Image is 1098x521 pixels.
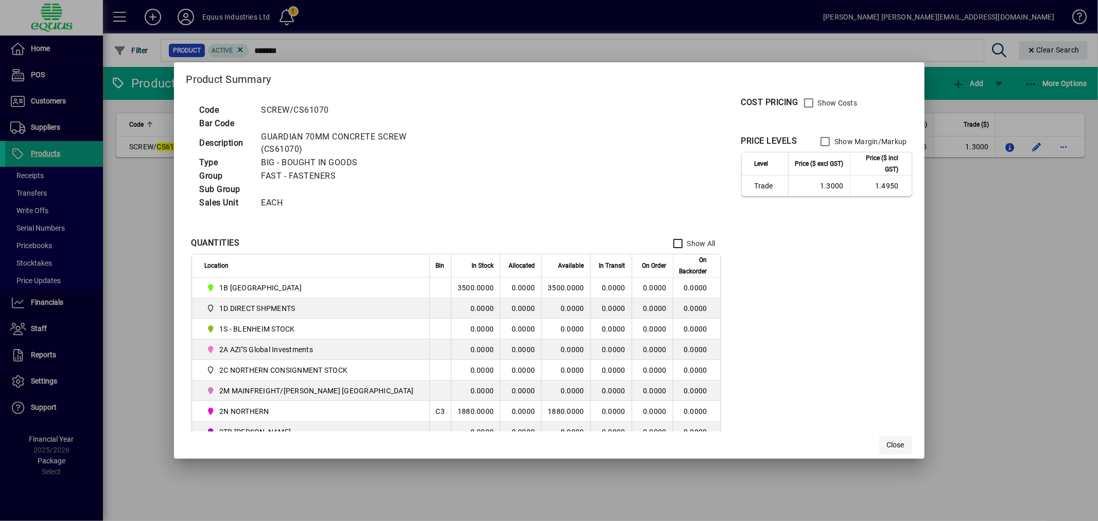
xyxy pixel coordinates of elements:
span: In Stock [472,260,494,271]
span: In Transit [599,260,625,271]
span: 2A AZI''S Global Investments [219,344,313,355]
td: SCREW/CS61070 [256,103,444,117]
span: 0.0000 [643,304,667,312]
span: 0.0000 [602,345,625,354]
span: 2C NORTHERN CONSIGNMENT STOCK [205,364,418,376]
span: Close [887,440,904,450]
td: BIG - BOUGHT IN GOODS [256,156,444,169]
span: 0.0000 [643,407,667,415]
span: Bin [436,260,445,271]
td: Group [195,169,256,183]
td: 0.0000 [451,380,500,401]
td: 1880.0000 [451,401,500,422]
td: 0.0000 [500,422,541,442]
td: EACH [256,196,444,210]
td: 0.0000 [451,298,500,319]
span: 0.0000 [643,428,667,436]
td: 0.0000 [500,319,541,339]
span: Trade [755,181,782,191]
div: PRICE LEVELS [741,135,797,147]
span: 2N NORTHERN [205,405,418,418]
td: 1.3000 [788,176,850,196]
td: Bar Code [195,117,256,130]
td: FAST - FASTENERS [256,169,444,183]
td: 0.0000 [541,298,590,319]
span: Price ($ excl GST) [795,158,844,169]
td: 0.0000 [673,277,720,298]
label: Show Costs [816,98,858,108]
td: 0.0000 [673,360,720,380]
td: 0.0000 [673,319,720,339]
span: 0.0000 [643,366,667,374]
span: 2C NORTHERN CONSIGNMENT STOCK [219,365,347,375]
span: 0.0000 [602,366,625,374]
h2: Product Summary [174,62,925,92]
td: 0.0000 [500,360,541,380]
span: On Backorder [679,254,707,277]
span: 2TR [PERSON_NAME] [219,427,291,437]
span: 1S - BLENHEIM STOCK [219,324,295,334]
span: 0.0000 [602,325,625,333]
span: 1B [GEOGRAPHIC_DATA] [219,283,302,293]
span: 0.0000 [643,345,667,354]
span: Allocated [509,260,535,271]
span: 2M MAINFREIGHT/OWENS AUCKLAND [205,385,418,397]
td: Sales Unit [195,196,256,210]
td: 0.0000 [451,422,500,442]
td: 0.0000 [673,298,720,319]
td: Code [195,103,256,117]
td: 0.0000 [541,360,590,380]
td: 0.0000 [500,298,541,319]
span: Level [755,158,769,169]
td: 0.0000 [673,401,720,422]
td: 0.0000 [541,422,590,442]
span: Location [205,260,229,271]
span: 0.0000 [643,325,667,333]
span: 2A AZI''S Global Investments [205,343,418,356]
td: 0.0000 [500,401,541,422]
span: On Order [642,260,667,271]
span: 0.0000 [602,387,625,395]
span: Price ($ incl GST) [857,152,899,175]
td: 0.0000 [541,319,590,339]
td: 0.0000 [673,339,720,360]
td: Type [195,156,256,169]
label: Show All [685,238,716,249]
td: 0.0000 [500,339,541,360]
button: Close [879,436,912,455]
td: 0.0000 [451,360,500,380]
td: 0.0000 [673,380,720,401]
td: 1880.0000 [541,401,590,422]
span: 0.0000 [602,407,625,415]
td: Description [195,130,256,156]
span: 1B BLENHEIM [205,282,418,294]
span: 2M MAINFREIGHT/[PERSON_NAME] [GEOGRAPHIC_DATA] [219,386,414,396]
td: GUARDIAN 70MM CONCRETE SCREW (CS61070) [256,130,444,156]
td: 0.0000 [541,339,590,360]
td: 0.0000 [541,380,590,401]
span: 2TR TOM RYAN CARTAGE [205,426,418,438]
span: 1D DIRECT SHPMENTS [205,302,418,315]
td: 3500.0000 [451,277,500,298]
span: 2N NORTHERN [219,406,269,416]
td: 1.4950 [850,176,912,196]
td: 0.0000 [451,339,500,360]
td: 0.0000 [500,380,541,401]
span: 0.0000 [643,387,667,395]
label: Show Margin/Markup [832,136,907,147]
span: 0.0000 [643,284,667,292]
span: 0.0000 [602,428,625,436]
td: Sub Group [195,183,256,196]
td: 0.0000 [451,319,500,339]
span: Available [559,260,584,271]
td: C3 [429,401,451,422]
span: 0.0000 [602,304,625,312]
span: 0.0000 [602,284,625,292]
span: 1S - BLENHEIM STOCK [205,323,418,335]
div: COST PRICING [741,96,798,109]
td: 0.0000 [500,277,541,298]
div: QUANTITIES [191,237,240,249]
span: 1D DIRECT SHPMENTS [219,303,295,314]
td: 0.0000 [673,422,720,442]
td: 3500.0000 [541,277,590,298]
